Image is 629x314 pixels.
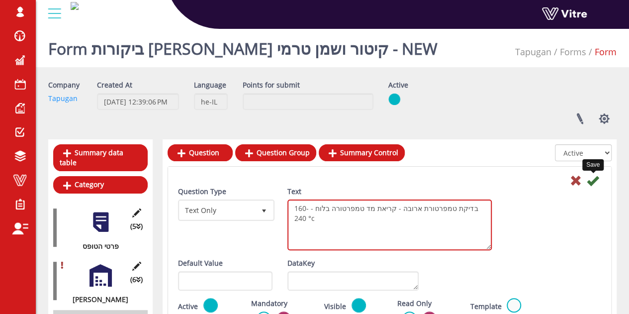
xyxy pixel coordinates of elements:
a: Summary data table [53,144,148,171]
div: פרטי הטופס [53,241,140,252]
label: Language [194,80,226,91]
label: DataKey [287,258,315,269]
span: Text Only [180,201,255,219]
label: Visible [324,301,346,312]
label: Template [470,301,501,312]
a: Forms [560,46,586,58]
a: Category [53,176,148,193]
a: Summary Control [319,144,405,161]
span: select [255,201,273,219]
label: Default Value [178,258,223,269]
label: Active [178,301,198,312]
a: Question Group [235,144,316,161]
label: Points for submit [243,80,300,91]
a: Tapugan [48,94,78,103]
label: Mandatory [251,298,287,309]
a: Tapugan [515,46,551,58]
label: Text [287,186,301,197]
a: Question [168,144,233,161]
span: (5 ) [130,221,143,232]
label: Active [388,80,408,91]
label: Created At [97,80,132,91]
label: Company [48,80,80,91]
label: Read Only [397,298,431,309]
label: Question Type [178,186,226,197]
h1: Form ביקורות [PERSON_NAME] קיטור ושמן טרמי - NEW [48,25,438,67]
div: Save [582,159,604,171]
img: yes [388,93,400,105]
div: [PERSON_NAME] [53,294,140,305]
img: 30c72172-15fd-4f9e-801b-18ab006e8c8f.png [71,2,79,10]
li: Form [586,45,617,59]
span: (6 ) [130,274,143,285]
